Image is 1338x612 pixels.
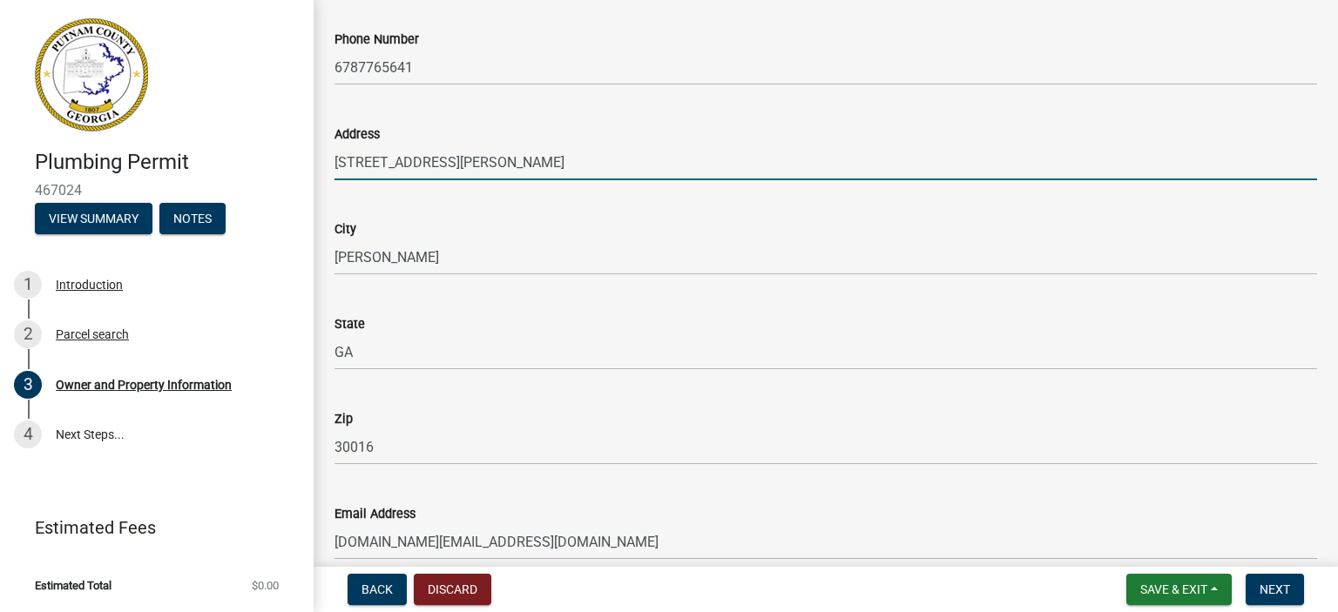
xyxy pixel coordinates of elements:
h4: Plumbing Permit [35,150,300,175]
label: City [334,224,356,236]
button: Back [348,574,407,605]
span: Back [362,582,393,596]
button: View Summary [35,203,152,234]
div: 1 [14,271,42,299]
div: 4 [14,420,42,448]
wm-modal-confirm: Notes [159,212,226,226]
label: Phone Number [334,34,419,46]
span: Estimated Total [35,580,111,591]
div: Owner and Property Information [56,379,232,391]
label: Zip [334,414,353,426]
button: Notes [159,203,226,234]
label: State [334,319,365,331]
a: Estimated Fees [14,510,286,545]
div: 2 [14,320,42,348]
div: Introduction [56,279,123,291]
label: Email Address [334,508,416,521]
button: Discard [414,574,491,605]
div: Parcel search [56,328,129,340]
button: Next [1246,574,1304,605]
wm-modal-confirm: Summary [35,212,152,226]
img: Putnam County, Georgia [35,18,148,131]
label: Address [334,129,380,141]
button: Save & Exit [1126,574,1232,605]
span: 467024 [35,182,279,198]
span: $0.00 [252,580,279,591]
div: 3 [14,371,42,399]
span: Next [1260,582,1290,596]
span: Save & Exit [1140,582,1207,596]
